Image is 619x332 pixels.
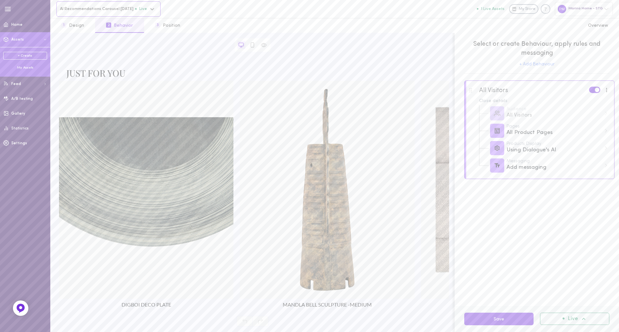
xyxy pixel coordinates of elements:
span: A/B testing [11,97,33,101]
div: All Visitors [479,87,508,94]
h2: JUST FOR YOU [66,69,438,78]
h3: Mandla Bell Sculpture -Medium [242,301,412,308]
div: Add messaging [506,159,608,172]
h3: Morakot 4 Seater Sofa [424,301,593,308]
button: 2Behavior [95,18,144,33]
span: Live [135,7,147,11]
span: My Store [519,6,535,12]
span: 1 [61,23,66,28]
div: Marina Home - STG [555,2,613,16]
button: Live [540,313,609,325]
span: Feed [11,82,21,86]
div: Products Display [506,142,601,146]
div: Audience [506,107,601,111]
a: 1 Live Assets [477,7,509,11]
div: Messaging [506,159,601,164]
span: Gallery [11,112,25,116]
img: Feedback Button [16,303,25,313]
button: 1 Live Assets [477,7,505,11]
button: Overview [577,18,619,33]
div: All Visitors [506,111,601,119]
div: Add messaging [506,164,601,172]
a: My Store [509,4,538,14]
span: 3 [155,23,160,28]
span: Live [568,316,578,322]
span: AI Recommendations Carousel [DATE] [60,6,135,11]
a: + Create [3,52,47,60]
span: Settings [11,141,27,145]
button: + Add Behaviour [519,62,555,67]
div: Using Dialogue's AI [506,142,608,154]
div: Close details [479,99,610,103]
div: All Visitors [506,107,608,119]
div: All Product Pages [506,129,601,137]
h3: Digboi Deco Plate [62,301,231,308]
span: Assets [11,38,24,42]
span: Undo [236,316,252,327]
div: Pages [506,124,601,129]
div: All Product Pages [506,124,608,137]
div: Knowledge center [541,4,550,14]
span: 2 [106,23,111,28]
button: Save [464,313,534,325]
span: Statistics [11,127,29,130]
span: Redo [252,316,269,327]
button: 1Design [50,18,95,33]
div: My Assets [3,65,47,70]
span: Home [11,23,23,27]
div: Using Dialogue's AI [506,146,601,154]
button: 3Position [144,18,191,33]
div: All VisitorsClose detailsAudienceAll VisitorsPagesAll Product PagesProducts DisplayUsing Dialogue... [464,81,614,179]
span: Select or create Behaviour, apply rules and messaging [464,40,609,58]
